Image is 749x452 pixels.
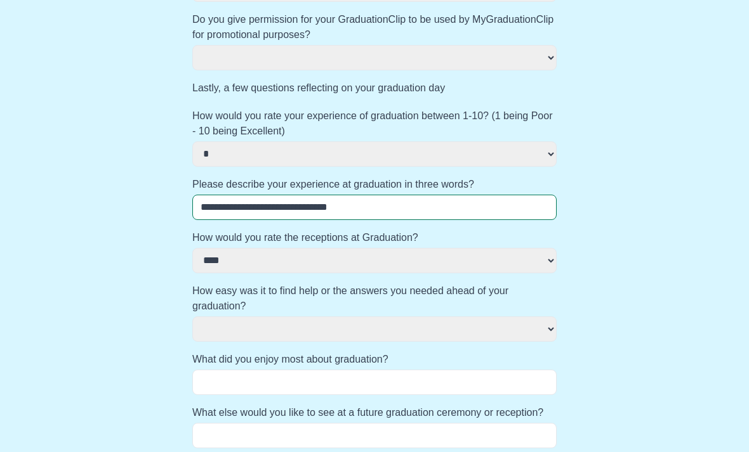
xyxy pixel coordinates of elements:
label: What did you enjoy most about graduation? [192,352,557,367]
label: How would you rate your experience of graduation between 1-10? (1 being Poor - 10 being Excellent) [192,108,557,139]
label: Please describe your experience at graduation in three words? [192,177,557,192]
label: What else would you like to see at a future graduation ceremony or reception? [192,405,557,420]
label: How easy was it to find help or the answers you needed ahead of your graduation? [192,283,557,314]
label: Lastly, a few questions reflecting on your graduation day [192,81,557,96]
label: How would you rate the receptions at Graduation? [192,230,557,245]
label: Do you give permission for your GraduationClip to be used by MyGraduationClip for promotional pur... [192,12,557,42]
